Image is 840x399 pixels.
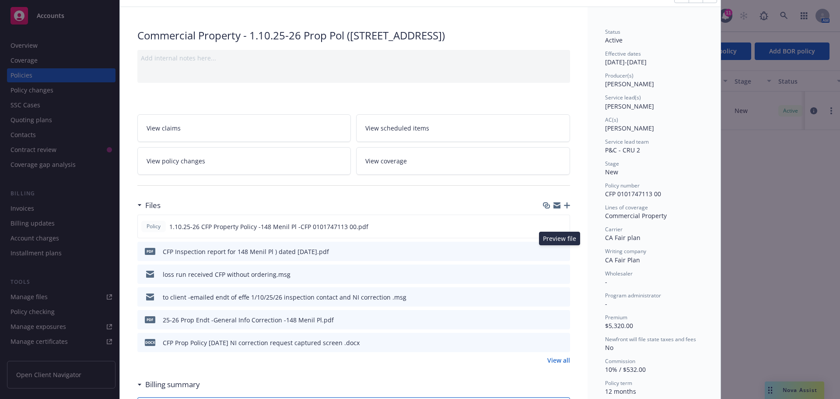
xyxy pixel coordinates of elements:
span: CA Fair plan [605,233,640,242]
button: download file [544,222,551,231]
a: View all [547,356,570,365]
span: Commission [605,357,635,365]
span: pdf [145,248,155,254]
div: Preview file [539,232,580,245]
button: download file [545,293,552,302]
div: Billing summary [137,379,200,390]
button: preview file [558,222,566,231]
div: CFP Prop Policy [DATE] NI correction request captured screen .docx [163,338,360,347]
button: download file [545,247,552,256]
span: Policy [145,222,162,230]
span: Writing company [605,247,646,255]
div: CFP Inspection report for 148 Menil Pl ) dated [DATE].pdf [163,247,329,256]
button: download file [545,270,552,279]
span: AC(s) [605,116,618,124]
div: Commercial Property - 1.10.25-26 Prop Pol ([STREET_ADDRESS]) [137,28,570,43]
span: View scheduled items [365,124,429,133]
span: - [605,278,607,286]
span: Newfront will file state taxes and fees [605,335,696,343]
a: View scheduled items [356,114,570,142]
a: View policy changes [137,147,351,175]
div: 25-26 Prop Endt -General Info Correction -148 Menil Pl.pdf [163,315,334,325]
div: to client -emailed endt of effe 1/10/25/26 inspection contact and NI correction .msg [163,293,406,302]
span: 10% / $532.00 [605,365,646,374]
span: Wholesaler [605,270,633,277]
span: Stage [605,160,619,167]
span: View claims [147,124,181,133]
button: download file [545,338,552,347]
span: Service lead(s) [605,94,641,101]
span: View policy changes [147,156,205,166]
span: - [605,300,607,308]
div: Files [137,200,161,211]
div: Commercial Property [605,211,703,220]
span: pdf [145,316,155,323]
span: Status [605,28,620,35]
div: Add internal notes here... [141,53,567,63]
div: [DATE] - [DATE] [605,50,703,67]
span: docx [145,339,155,346]
a: View coverage [356,147,570,175]
span: Carrier [605,226,623,233]
button: download file [545,315,552,325]
button: preview file [559,315,567,325]
button: preview file [559,270,567,279]
a: View claims [137,114,351,142]
span: Premium [605,314,627,321]
div: loss run received CFP without ordering.msg [163,270,290,279]
span: 12 months [605,387,636,395]
span: Policy number [605,182,640,189]
h3: Files [145,200,161,211]
span: CFP 0101747113 00 [605,190,661,198]
span: Service lead team [605,138,649,145]
span: P&C - CRU 2 [605,146,640,154]
span: [PERSON_NAME] [605,124,654,132]
span: [PERSON_NAME] [605,80,654,88]
span: [PERSON_NAME] [605,102,654,110]
span: 1.10.25-26 CFP Property Policy -148 Menil Pl -CFP 0101747113 00.pdf [169,222,368,231]
h3: Billing summary [145,379,200,390]
span: CA Fair Plan [605,256,640,264]
span: Policy term [605,379,632,387]
span: Producer(s) [605,72,633,79]
span: View coverage [365,156,407,166]
span: $5,320.00 [605,321,633,330]
button: preview file [559,293,567,302]
button: preview file [559,338,567,347]
button: preview file [559,247,567,256]
span: No [605,343,613,352]
span: Program administrator [605,292,661,299]
span: Effective dates [605,50,641,57]
span: Lines of coverage [605,204,648,211]
span: Active [605,36,623,44]
span: New [605,168,618,176]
